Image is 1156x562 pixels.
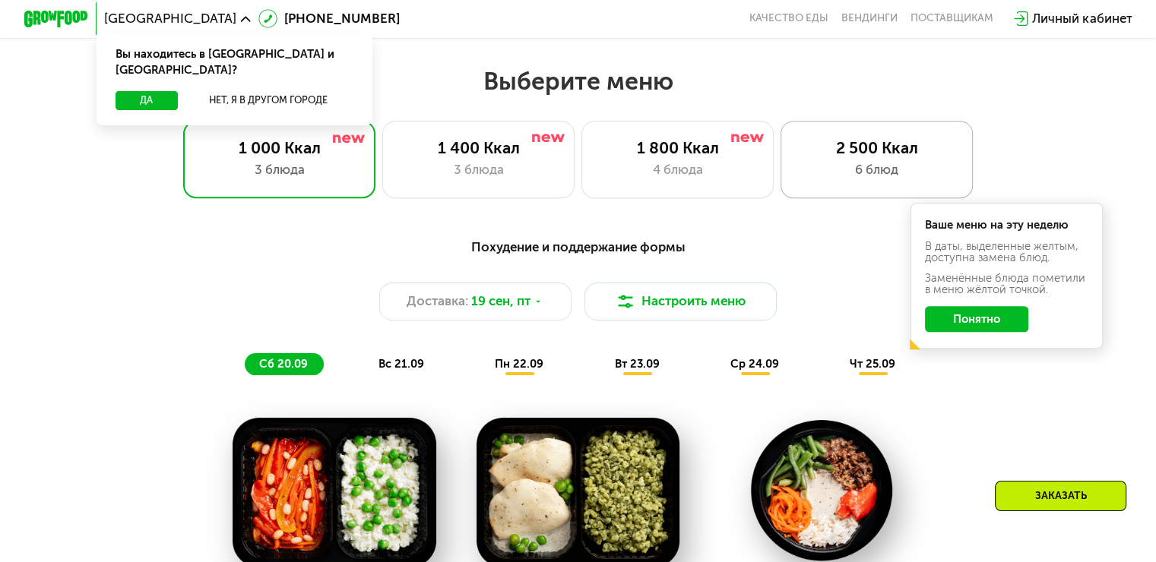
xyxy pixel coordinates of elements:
button: Настроить меню [584,283,778,321]
a: [PHONE_NUMBER] [258,9,400,28]
span: ср 24.09 [730,357,779,371]
div: Ваше меню на эту неделю [925,219,1089,231]
span: Доставка: [407,292,468,311]
span: пн 22.09 [495,357,543,371]
div: 4 блюда [598,160,757,179]
div: 3 блюда [399,160,558,179]
span: 19 сен, пт [471,292,530,311]
div: Вы находитесь в [GEOGRAPHIC_DATA] и [GEOGRAPHIC_DATA]? [97,33,372,91]
div: 1 800 Ккал [598,138,757,157]
div: поставщикам [911,12,993,25]
div: 1 000 Ккал [200,138,359,157]
span: вт 23.09 [614,357,659,371]
a: Качество еды [749,12,828,25]
span: вс 21.09 [378,357,424,371]
span: [GEOGRAPHIC_DATA] [104,12,236,25]
div: Заказать [995,481,1126,511]
button: Нет, я в другом городе [184,91,353,110]
a: Вендинги [841,12,898,25]
span: чт 25.09 [850,357,895,371]
div: Личный кабинет [1032,9,1132,28]
div: В даты, выделенные желтым, доступна замена блюд. [925,241,1089,264]
div: Похудение и поддержание формы [103,237,1053,257]
div: 2 500 Ккал [797,138,956,157]
div: 1 400 Ккал [399,138,558,157]
h2: Выберите меню [52,66,1105,96]
div: Заменённые блюда пометили в меню жёлтой точкой. [925,273,1089,295]
span: сб 20.09 [259,357,308,371]
button: Понятно [925,306,1028,332]
div: 6 блюд [797,160,956,179]
div: 3 блюда [200,160,359,179]
button: Да [116,91,177,110]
